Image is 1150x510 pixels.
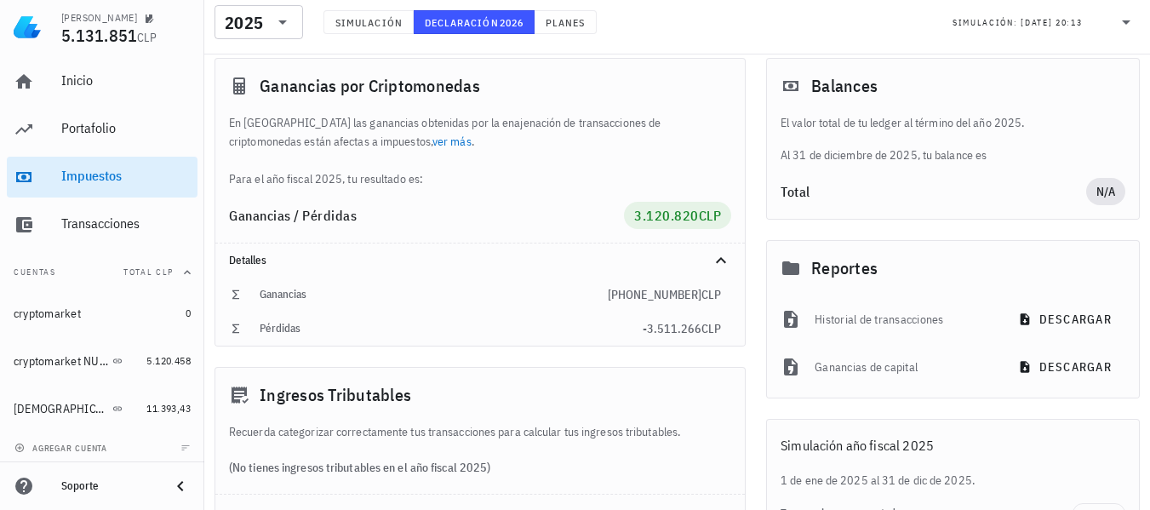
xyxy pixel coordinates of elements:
[260,288,608,301] div: Ganancias
[335,16,403,29] span: Simulación
[61,11,137,25] div: [PERSON_NAME]
[643,321,701,336] span: -3.511.266
[1021,312,1112,327] span: descargar
[14,14,41,41] img: LedgiFi
[61,479,157,493] div: Soporte
[7,252,197,293] button: CuentasTotal CLP
[1096,178,1115,205] span: N/A
[215,244,745,278] div: Detalles
[424,16,499,29] span: Declaración
[146,402,191,415] span: 11.393,43
[137,30,157,45] span: CLP
[1021,359,1112,375] span: descargar
[1008,304,1125,335] button: descargar
[7,293,197,334] a: cryptomarket 0
[781,113,1125,132] p: El valor total de tu ledger al término del año 2025.
[815,348,993,386] div: Ganancias de capital
[61,120,191,136] div: Portafolio
[699,207,722,224] span: CLP
[215,368,745,422] div: Ingresos Tributables
[432,134,472,149] a: ver más
[123,266,174,278] span: Total CLP
[229,207,357,224] span: Ganancias / Pérdidas
[767,471,1139,490] div: 1 de ene de 2025 al 31 de dic de 2025.
[14,402,109,416] div: [DEMOGRAPHIC_DATA] 1
[7,61,197,102] a: Inicio
[7,388,197,429] a: [DEMOGRAPHIC_DATA] 1 11.393,43
[18,443,107,454] span: agregar cuenta
[7,341,197,381] a: cryptomarket NUEVA 5.120.458
[767,420,1139,471] div: Simulación año fiscal 2025
[215,59,745,113] div: Ganancias por Criptomonedas
[10,439,115,456] button: agregar cuenta
[61,215,191,232] div: Transacciones
[499,16,524,29] span: 2026
[14,354,109,369] div: cryptomarket NUEVA
[942,6,1147,38] div: Simulación:[DATE] 20:13
[186,307,191,319] span: 0
[146,354,191,367] span: 5.120.458
[7,157,197,198] a: Impuestos
[414,10,535,34] button: Declaración 2026
[781,185,1086,198] div: Total
[225,14,263,32] div: 2025
[61,24,137,47] span: 5.131.851
[1008,352,1125,382] button: descargar
[260,322,643,335] div: Pérdidas
[701,287,721,302] span: CLP
[229,254,690,267] div: Detalles
[767,59,1139,113] div: Balances
[7,204,197,245] a: Transacciones
[215,113,745,188] div: En [GEOGRAPHIC_DATA] las ganancias obtenidas por la enajenación de transacciones de criptomonedas...
[1021,14,1082,32] div: [DATE] 20:13
[215,5,303,39] div: 2025
[215,422,745,441] div: Recuerda categorizar correctamente tus transacciones para calcular tus ingresos tributables.
[634,207,699,224] span: 3.120.820
[815,301,993,338] div: Historial de transacciones
[14,307,81,321] div: cryptomarket
[767,241,1139,295] div: Reportes
[323,10,414,34] button: Simulación
[608,287,701,302] span: [PHONE_NUMBER]
[535,10,597,34] button: Planes
[61,72,191,89] div: Inicio
[61,168,191,184] div: Impuestos
[953,11,1021,33] div: Simulación:
[215,441,745,494] div: (No tienes ingresos tributables en el año fiscal 2025)
[767,113,1139,164] div: Al 31 de diciembre de 2025, tu balance es
[7,109,197,150] a: Portafolio
[545,16,586,29] span: Planes
[701,321,721,336] span: CLP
